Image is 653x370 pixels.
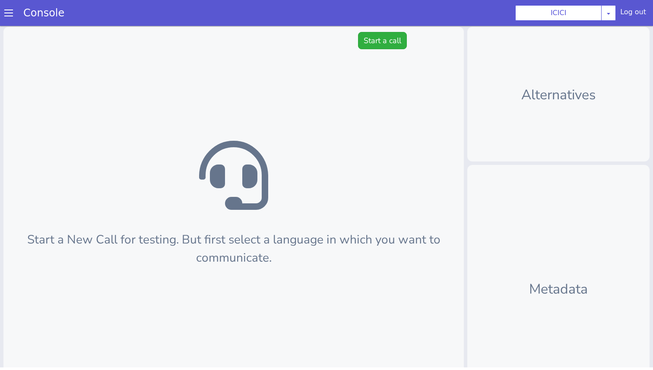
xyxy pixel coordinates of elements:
[481,256,636,276] p: Metadata
[17,207,450,244] p: Start a New Call for testing. But first select a language in which you want to communicate.
[620,7,646,21] div: Log out
[481,61,636,82] p: Alternatives
[515,5,602,21] button: ICICI
[358,9,407,26] button: Start a call
[13,7,75,19] a: Console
